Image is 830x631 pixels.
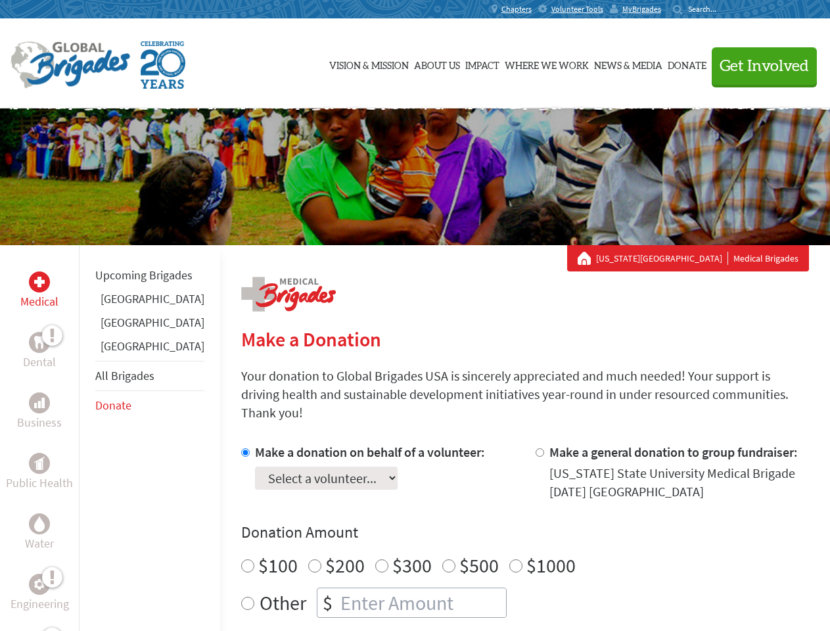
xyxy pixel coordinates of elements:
a: About Us [414,31,460,97]
img: Public Health [34,457,45,470]
a: MedicalMedical [20,271,58,311]
a: EngineeringEngineering [11,574,69,613]
a: DentalDental [23,332,56,371]
button: Get Involved [712,47,817,85]
li: Ghana [95,290,204,314]
a: [US_STATE][GEOGRAPHIC_DATA] [596,252,728,265]
label: $200 [325,553,365,578]
h2: Make a Donation [241,327,809,351]
div: Dental [29,332,50,353]
label: $500 [459,553,499,578]
span: MyBrigades [622,4,661,14]
li: Upcoming Brigades [95,261,204,290]
label: $300 [392,553,432,578]
div: $ [317,588,338,617]
span: Chapters [501,4,532,14]
p: Public Health [6,474,73,492]
div: Engineering [29,574,50,595]
p: Medical [20,292,58,311]
img: Engineering [34,579,45,590]
div: Public Health [29,453,50,474]
a: [GEOGRAPHIC_DATA] [101,315,204,330]
li: Donate [95,391,204,420]
div: Water [29,513,50,534]
label: Other [260,588,306,618]
span: Volunteer Tools [551,4,603,14]
img: Dental [34,336,45,348]
img: Business [34,398,45,408]
p: Dental [23,353,56,371]
li: All Brigades [95,361,204,391]
a: News & Media [594,31,662,97]
label: $100 [258,553,298,578]
a: Donate [668,31,706,97]
a: Donate [95,398,131,413]
p: Your donation to Global Brigades USA is sincerely appreciated and much needed! Your support is dr... [241,367,809,422]
label: Make a donation on behalf of a volunteer: [255,444,485,460]
div: Business [29,392,50,413]
img: Medical [34,277,45,287]
img: logo-medical.png [241,277,336,312]
a: WaterWater [25,513,54,553]
li: Panama [95,337,204,361]
a: All Brigades [95,368,154,383]
div: Medical [29,271,50,292]
a: Public HealthPublic Health [6,453,73,492]
img: Global Brigades Logo [11,41,130,89]
a: [GEOGRAPHIC_DATA] [101,291,204,306]
a: [GEOGRAPHIC_DATA] [101,339,204,354]
img: Water [34,516,45,531]
img: Global Brigades Celebrating 20 Years [141,41,185,89]
div: [US_STATE] State University Medical Brigade [DATE] [GEOGRAPHIC_DATA] [549,464,809,501]
a: Where We Work [505,31,589,97]
div: Medical Brigades [578,252,798,265]
p: Engineering [11,595,69,613]
label: $1000 [526,553,576,578]
a: Impact [465,31,499,97]
li: Guatemala [95,314,204,337]
a: Vision & Mission [329,31,409,97]
input: Enter Amount [338,588,506,617]
span: Get Involved [720,58,809,74]
h4: Donation Amount [241,522,809,543]
input: Search... [688,4,726,14]
p: Water [25,534,54,553]
a: Upcoming Brigades [95,268,193,283]
label: Make a general donation to group fundraiser: [549,444,798,460]
a: BusinessBusiness [17,392,62,432]
p: Business [17,413,62,432]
